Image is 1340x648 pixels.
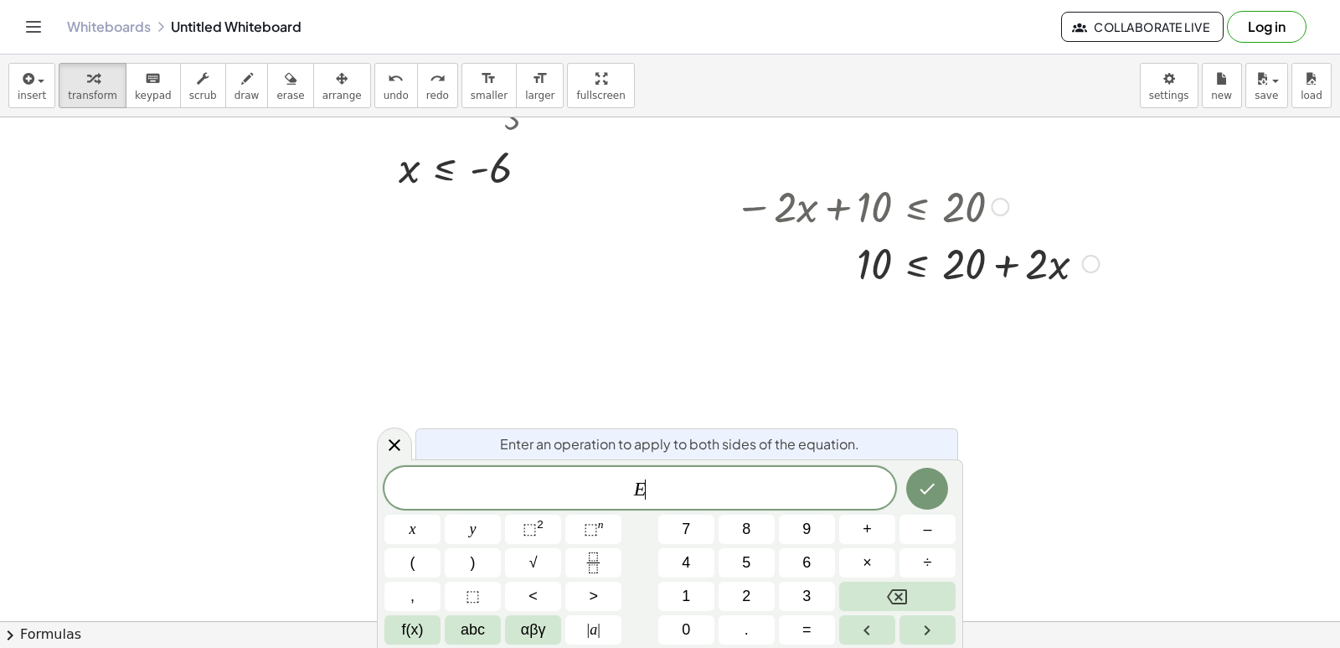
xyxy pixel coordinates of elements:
span: scrub [189,90,217,101]
button: undoundo [374,63,418,108]
i: undo [388,69,404,89]
span: a [587,619,600,641]
span: – [923,518,931,541]
button: format_sizelarger [516,63,564,108]
sup: 2 [537,518,544,531]
button: , [384,582,441,611]
button: Absolute value [565,615,621,645]
span: redo [426,90,449,101]
span: abc [461,619,485,641]
span: arrange [322,90,362,101]
button: settings [1140,63,1198,108]
button: ) [445,548,501,578]
button: 6 [779,548,835,578]
span: 6 [802,552,811,574]
span: √ [529,552,538,574]
button: Left arrow [839,615,895,645]
span: 7 [682,518,690,541]
button: 2 [719,582,775,611]
sup: n [598,518,604,531]
button: 3 [779,582,835,611]
button: x [384,515,441,544]
span: × [863,552,872,574]
span: x [410,518,416,541]
button: Placeholder [445,582,501,611]
button: Divide [899,548,956,578]
span: new [1211,90,1232,101]
span: 8 [742,518,750,541]
button: scrub [180,63,226,108]
span: y [470,518,477,541]
span: smaller [471,90,508,101]
button: . [719,615,775,645]
a: Whiteboards [67,18,151,35]
button: erase [267,63,313,108]
span: save [1255,90,1278,101]
button: Alphabet [445,615,501,645]
button: save [1245,63,1288,108]
button: Greater than [565,582,621,611]
button: Toggle navigation [20,13,47,40]
button: Backspace [839,582,956,611]
span: 2 [742,585,750,608]
span: ⬚ [523,521,537,537]
span: , [410,585,415,608]
button: keyboardkeypad [126,63,181,108]
span: ) [471,552,476,574]
button: 7 [658,515,714,544]
span: f(x) [402,619,424,641]
span: transform [68,90,117,101]
span: | [597,621,600,638]
button: 8 [719,515,775,544]
span: Enter an operation to apply to both sides of the equation. [500,434,859,454]
span: 5 [742,552,750,574]
span: larger [525,90,554,101]
button: 0 [658,615,714,645]
button: new [1202,63,1242,108]
button: ( [384,548,441,578]
span: 9 [802,518,811,541]
button: Done [906,468,948,510]
span: settings [1149,90,1189,101]
span: Collaborate Live [1075,19,1209,34]
span: insert [18,90,46,101]
button: redoredo [417,63,458,108]
button: Less than [505,582,561,611]
i: keyboard [145,69,161,89]
button: Fraction [565,548,621,578]
button: 5 [719,548,775,578]
span: 3 [802,585,811,608]
button: Plus [839,515,895,544]
button: Equals [779,615,835,645]
button: arrange [313,63,371,108]
span: 4 [682,552,690,574]
button: format_sizesmaller [461,63,517,108]
span: ⬚ [466,585,480,608]
span: load [1301,90,1322,101]
button: Collaborate Live [1061,12,1224,42]
span: undo [384,90,409,101]
span: 0 [682,619,690,641]
button: transform [59,63,126,108]
span: = [802,619,812,641]
button: 4 [658,548,714,578]
span: 1 [682,585,690,608]
button: Minus [899,515,956,544]
i: format_size [481,69,497,89]
span: erase [276,90,304,101]
var: E [634,478,647,500]
button: Times [839,548,895,578]
span: > [589,585,598,608]
button: draw [225,63,269,108]
button: Square root [505,548,561,578]
span: draw [234,90,260,101]
span: . [745,619,749,641]
span: ( [410,552,415,574]
span: keypad [135,90,172,101]
span: ⬚ [584,521,598,537]
button: y [445,515,501,544]
button: Squared [505,515,561,544]
span: fullscreen [576,90,625,101]
span: αβγ [521,619,546,641]
button: fullscreen [567,63,634,108]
